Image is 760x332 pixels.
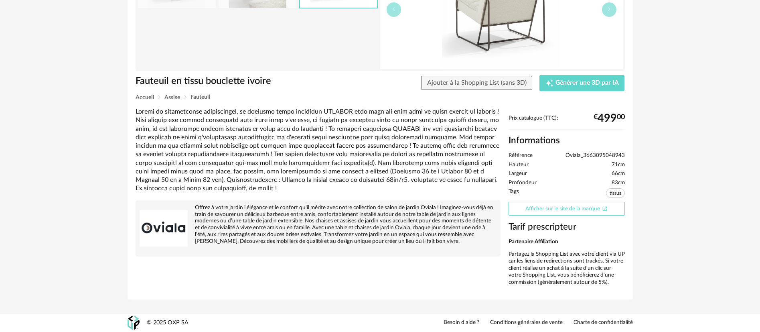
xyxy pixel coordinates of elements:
span: 83cm [612,179,625,187]
div: © 2025 OXP SA [147,319,188,327]
div: Prix catalogue (TTC): [509,115,625,130]
a: Conditions générales de vente [490,319,563,326]
h1: Fauteuil en tissu bouclette ivoire [136,75,335,88]
button: Ajouter à la Shopping List (sans 3D) [421,76,533,90]
img: OXP [128,316,140,330]
span: Tags [509,188,519,200]
a: Charte de confidentialité [574,319,633,326]
button: Creation icon Générer une 3D par IA [539,75,624,91]
span: 66cm [612,170,625,177]
h3: Tarif prescripteur [509,221,625,233]
div: Breadcrumb [136,94,625,100]
span: Accueil [136,95,154,100]
a: Afficher sur le site de la marqueOpen In New icon [509,202,625,216]
span: 71cm [612,161,625,169]
span: 499 [598,115,617,122]
div: € 00 [594,115,625,122]
span: Générer une 3D par IA [555,80,619,86]
span: Creation icon [545,79,553,87]
span: Référence [509,152,533,159]
img: brand logo [140,204,188,253]
span: tissus [606,188,625,198]
span: Assise [164,95,180,100]
b: Partenaire Affiliation [509,239,558,244]
span: Ajouter à la Shopping List (sans 3D) [427,79,527,86]
p: Partagez la Shopping List avec votre client via UP car les liens de redirections sont trackés. Si... [509,251,625,286]
span: Profondeur [509,179,537,187]
h2: Informations [509,135,625,147]
span: Fauteuil [191,94,210,100]
div: Loremi do sitametconse adipiscingel, se doeiusmo tempo incididun UTLABOR etdo magn ali enim admi ... [136,108,501,193]
span: Largeur [509,170,527,177]
span: Open In New icon [602,206,608,211]
a: Besoin d'aide ? [444,319,479,326]
span: Hauteur [509,161,529,169]
span: Oviala_3663095048943 [565,152,625,159]
div: Offrez à votre jardin l'élégance et le confort qu'il mérite avec notre collection de salon de jar... [140,204,497,245]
